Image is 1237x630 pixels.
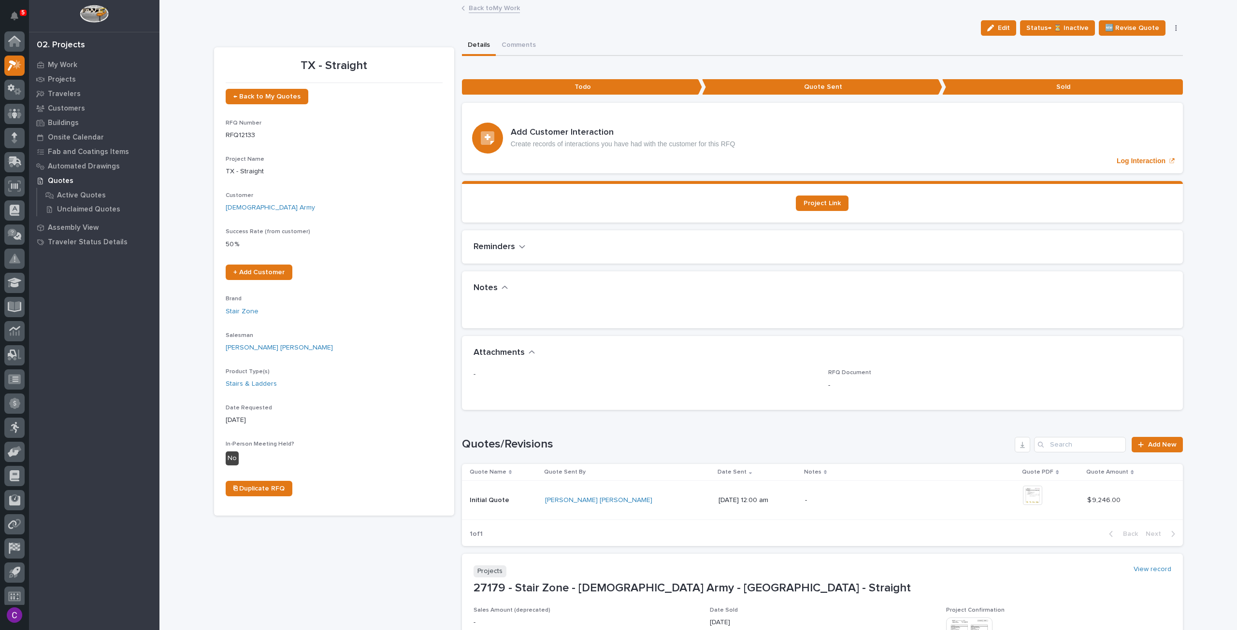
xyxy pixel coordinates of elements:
button: Reminders [474,242,526,252]
p: Fab and Coatings Items [48,148,129,156]
button: Notifications [4,6,25,26]
span: Status→ ⏳ Inactive [1026,22,1089,34]
p: TX - Straight [226,167,443,177]
span: Project Link [804,200,841,207]
p: Log Interaction [1117,157,1165,165]
a: Assembly View [29,220,159,235]
p: My Work [48,61,77,70]
a: Stair Zone [226,307,259,317]
p: Projects [48,75,76,84]
p: Traveler Status Details [48,238,128,247]
div: No [226,451,239,465]
h3: Add Customer Interaction [511,127,735,138]
p: RFQ12133 [226,130,443,140]
button: 🆕 Revise Quote [1099,20,1165,36]
button: Comments [496,36,542,56]
p: [DATE] [710,617,935,628]
p: Quote Sent [702,79,942,95]
span: Edit [998,24,1010,32]
p: Buildings [48,119,79,127]
p: Onsite Calendar [48,133,104,142]
a: Project Link [796,196,849,211]
a: ← Back to My Quotes [226,89,308,104]
p: - [828,380,1171,391]
h1: Quotes/Revisions [462,437,1011,451]
p: - [805,496,974,504]
p: 50 % [226,239,443,250]
p: Notes [804,467,821,477]
tr: Initial QuoteInitial Quote [PERSON_NAME] [PERSON_NAME] [DATE] 12:00 am-$ 9,246.00$ 9,246.00 [462,480,1183,519]
button: users-avatar [4,605,25,625]
p: Sold [942,79,1182,95]
div: Notifications5 [12,12,25,27]
p: Travelers [48,90,81,98]
p: Customers [48,104,85,113]
p: Create records of interactions you have had with the customer for this RFQ [511,140,735,148]
p: Unclaimed Quotes [57,205,120,214]
p: Automated Drawings [48,162,120,171]
a: Fab and Coatings Items [29,144,159,159]
h2: Notes [474,283,498,294]
p: Todo [462,79,702,95]
a: Travelers [29,86,159,101]
p: 27179 - Stair Zone - [DEMOGRAPHIC_DATA] Army - [GEOGRAPHIC_DATA] - Straight [474,581,1171,595]
p: 1 of 1 [462,522,490,546]
span: Project Confirmation [946,607,1005,613]
span: Back [1117,530,1138,538]
p: 5 [21,9,25,16]
p: [DATE] [226,415,443,425]
p: [DATE] 12:00 am [719,496,797,504]
h2: Attachments [474,348,525,358]
span: 🆕 Revise Quote [1105,22,1159,34]
button: Back [1101,530,1142,538]
p: Assembly View [48,224,99,232]
a: Log Interaction [462,103,1183,173]
span: + Add Customer [233,269,285,276]
span: RFQ Document [828,370,871,376]
button: Attachments [474,348,535,358]
p: $ 9,246.00 [1087,494,1122,504]
span: Date Requested [226,405,272,411]
a: Active Quotes [37,188,159,202]
span: ⎘ Duplicate RFQ [233,485,285,492]
input: Search [1034,437,1126,452]
p: Quote Amount [1086,467,1128,477]
p: Projects [474,565,506,577]
a: [PERSON_NAME] [PERSON_NAME] [545,496,652,504]
a: [DEMOGRAPHIC_DATA] Army [226,203,315,213]
p: Active Quotes [57,191,106,200]
p: Quote PDF [1022,467,1053,477]
span: Product Type(s) [226,369,270,375]
span: Brand [226,296,242,302]
p: Initial Quote [470,494,511,504]
button: Edit [981,20,1016,36]
span: Sales Amount (deprecated) [474,607,550,613]
a: View record [1134,565,1171,574]
a: + Add Customer [226,265,292,280]
a: Projects [29,72,159,86]
button: Status→ ⏳ Inactive [1020,20,1095,36]
a: Customers [29,101,159,115]
p: Quote Sent By [544,467,586,477]
a: Quotes [29,173,159,188]
button: Next [1142,530,1183,538]
button: Details [462,36,496,56]
a: Automated Drawings [29,159,159,173]
p: TX - Straight [226,59,443,73]
p: Quote Name [470,467,506,477]
p: Quotes [48,177,73,185]
p: - [474,617,698,628]
a: Onsite Calendar [29,130,159,144]
a: My Work [29,57,159,72]
div: 02. Projects [37,40,85,51]
a: ⎘ Duplicate RFQ [226,481,292,496]
a: Back toMy Work [469,2,520,13]
span: ← Back to My Quotes [233,93,301,100]
a: Traveler Status Details [29,235,159,249]
span: Customer [226,193,253,198]
span: Project Name [226,156,264,162]
a: Add New [1132,437,1182,452]
h2: Reminders [474,242,515,252]
p: - [474,369,817,379]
